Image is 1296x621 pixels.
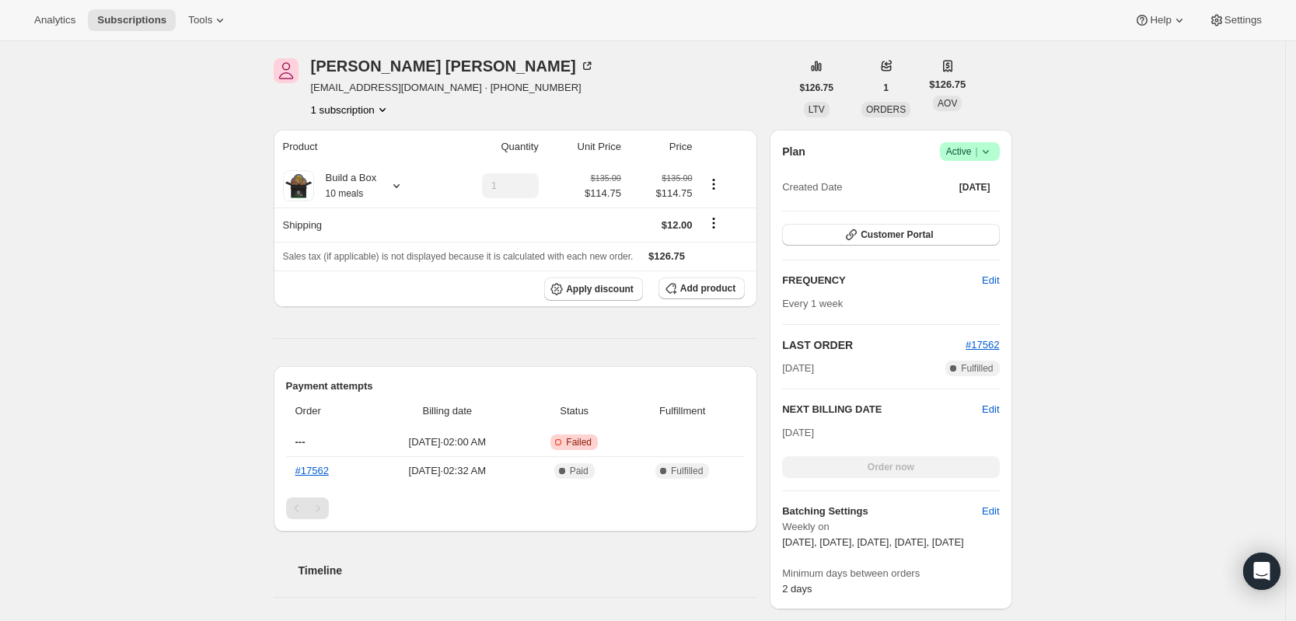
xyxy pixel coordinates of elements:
[375,403,519,419] span: Billing date
[966,337,999,353] button: #17562
[566,283,634,295] span: Apply discount
[861,229,933,241] span: Customer Portal
[782,144,805,159] h2: Plan
[274,208,441,242] th: Shipping
[283,170,314,201] img: product img
[973,268,1008,293] button: Edit
[782,361,814,376] span: [DATE]
[782,337,966,353] h2: LAST ORDER
[809,104,825,115] span: LTV
[25,9,85,31] button: Analytics
[662,173,692,183] small: $135.00
[782,519,999,535] span: Weekly on
[283,251,634,262] span: Sales tax (if applicable) is not displayed because it is calculated with each new order.
[295,465,329,476] a: #17562
[1200,9,1271,31] button: Settings
[311,102,390,117] button: Product actions
[982,273,999,288] span: Edit
[782,583,812,595] span: 2 days
[874,77,898,99] button: 1
[375,463,519,479] span: [DATE] · 02:32 AM
[929,77,966,92] span: $126.75
[782,536,964,548] span: [DATE], [DATE], [DATE], [DATE], [DATE]
[295,436,306,448] span: ---
[286,497,746,519] nav: Pagination
[34,14,75,26] span: Analytics
[782,402,982,417] h2: NEXT BILLING DATE
[375,434,519,450] span: [DATE] · 02:00 AM
[543,130,626,164] th: Unit Price
[938,98,957,109] span: AOV
[88,9,176,31] button: Subscriptions
[946,144,994,159] span: Active
[782,273,982,288] h2: FREQUENCY
[782,427,814,438] span: [DATE]
[188,14,212,26] span: Tools
[883,82,889,94] span: 1
[648,250,685,262] span: $126.75
[1243,553,1280,590] div: Open Intercom Messenger
[982,504,999,519] span: Edit
[311,58,595,74] div: [PERSON_NAME] [PERSON_NAME]
[629,403,735,419] span: Fulfillment
[701,176,726,193] button: Product actions
[782,504,982,519] h6: Batching Settings
[274,58,299,83] span: Emily Sexton
[179,9,237,31] button: Tools
[570,465,589,477] span: Paid
[631,186,693,201] span: $114.75
[959,181,990,194] span: [DATE]
[591,173,621,183] small: $135.00
[299,563,758,578] h2: Timeline
[326,188,364,199] small: 10 meals
[782,180,842,195] span: Created Date
[286,379,746,394] h2: Payment attempts
[680,282,735,295] span: Add product
[97,14,166,26] span: Subscriptions
[274,130,441,164] th: Product
[800,82,833,94] span: $126.75
[662,219,693,231] span: $12.00
[966,339,999,351] a: #17562
[314,170,377,201] div: Build a Box
[782,298,843,309] span: Every 1 week
[529,403,620,419] span: Status
[950,176,1000,198] button: [DATE]
[566,436,592,448] span: Failed
[701,215,726,232] button: Shipping actions
[544,277,643,301] button: Apply discount
[791,77,843,99] button: $126.75
[671,465,703,477] span: Fulfilled
[585,186,621,201] span: $114.75
[973,499,1008,524] button: Edit
[286,394,371,428] th: Order
[961,362,993,375] span: Fulfilled
[866,104,906,115] span: ORDERS
[626,130,697,164] th: Price
[782,224,999,246] button: Customer Portal
[311,80,595,96] span: [EMAIL_ADDRESS][DOMAIN_NAME] · [PHONE_NUMBER]
[1224,14,1262,26] span: Settings
[782,566,999,581] span: Minimum days between orders
[1125,9,1196,31] button: Help
[982,402,999,417] button: Edit
[441,130,543,164] th: Quantity
[975,145,977,158] span: |
[658,277,745,299] button: Add product
[1150,14,1171,26] span: Help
